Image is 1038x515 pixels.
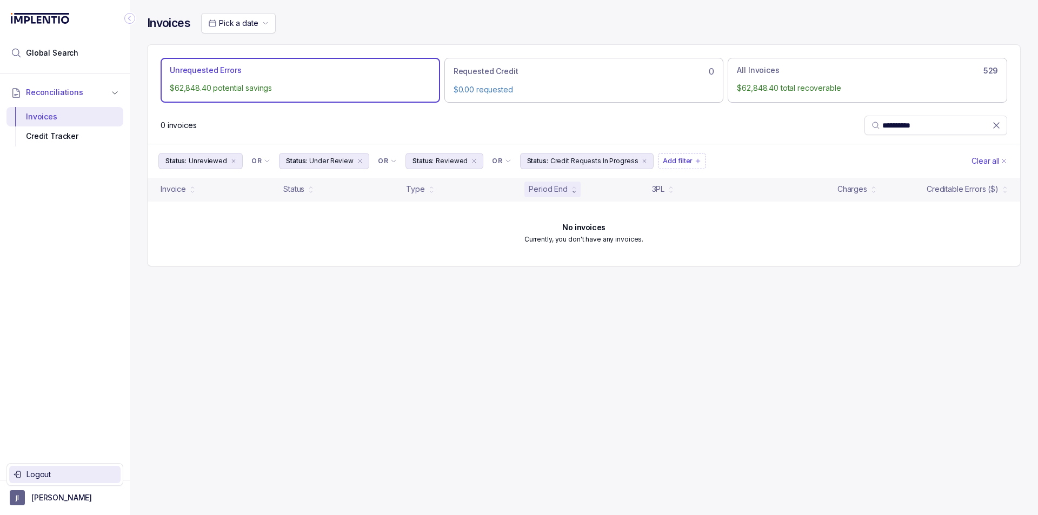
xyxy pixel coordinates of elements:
div: remove content [470,157,478,165]
p: OR [251,157,262,165]
li: Filter Chip Connector undefined [378,157,397,165]
p: All Invoices [737,65,779,76]
p: OR [492,157,502,165]
button: Clear Filters [969,153,1009,169]
p: [PERSON_NAME] [31,492,92,503]
p: Under Review [309,156,354,166]
p: Currently, you don't have any invoices. [524,234,643,245]
ul: Action Tab Group [161,58,1007,102]
p: Add filter [663,156,693,166]
div: 0 [454,65,715,78]
div: Credit Tracker [15,126,115,146]
li: Filter Chip Connector undefined [251,157,270,165]
p: OR [378,157,388,165]
p: Unreviewed [189,156,227,166]
div: remove content [356,157,364,165]
h4: Invoices [147,16,190,31]
span: Reconciliations [26,87,83,98]
button: Filter Chip Unreviewed [158,153,243,169]
p: Unrequested Errors [170,65,241,76]
p: $0.00 requested [454,84,715,95]
p: Reviewed [436,156,468,166]
search: Date Range Picker [208,18,258,29]
p: Credit Requests In Progress [550,156,638,166]
div: Reconciliations [6,105,123,149]
p: Status: [527,156,548,166]
p: 0 invoices [161,120,197,131]
div: Period End [529,184,568,195]
button: Filter Chip Connector undefined [374,153,401,169]
p: Status: [286,156,307,166]
div: remove content [229,157,238,165]
button: Date Range Picker [201,13,276,34]
ul: Filter Group [158,153,969,169]
button: User initials[PERSON_NAME] [10,490,120,505]
div: Type [406,184,424,195]
div: Invoice [161,184,186,195]
button: Filter Chip Add filter [658,153,706,169]
div: Collapse Icon [123,12,136,25]
button: Filter Chip Connector undefined [488,153,515,169]
span: User initials [10,490,25,505]
button: Filter Chip Connector undefined [247,153,275,169]
p: $62,848.40 potential savings [170,83,431,93]
p: Requested Credit [454,66,518,77]
div: 3PL [652,184,665,195]
button: Reconciliations [6,81,123,104]
div: remove content [640,157,649,165]
div: Charges [837,184,867,195]
div: Status [283,184,304,195]
p: Clear all [972,156,1000,166]
span: Global Search [26,48,78,58]
div: Invoices [15,107,115,126]
p: $62,848.40 total recoverable [737,83,998,93]
h6: 529 [983,66,998,75]
button: Filter Chip Credit Requests In Progress [520,153,654,169]
button: Filter Chip Under Review [279,153,369,169]
p: Status: [412,156,434,166]
button: Filter Chip Reviewed [405,153,483,169]
h6: No invoices [562,223,605,232]
div: Creditable Errors ($) [927,184,999,195]
p: Logout [26,469,116,480]
div: Remaining page entries [161,120,197,131]
li: Filter Chip Connector undefined [492,157,511,165]
p: Status: [165,156,187,166]
span: Pick a date [219,18,258,28]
